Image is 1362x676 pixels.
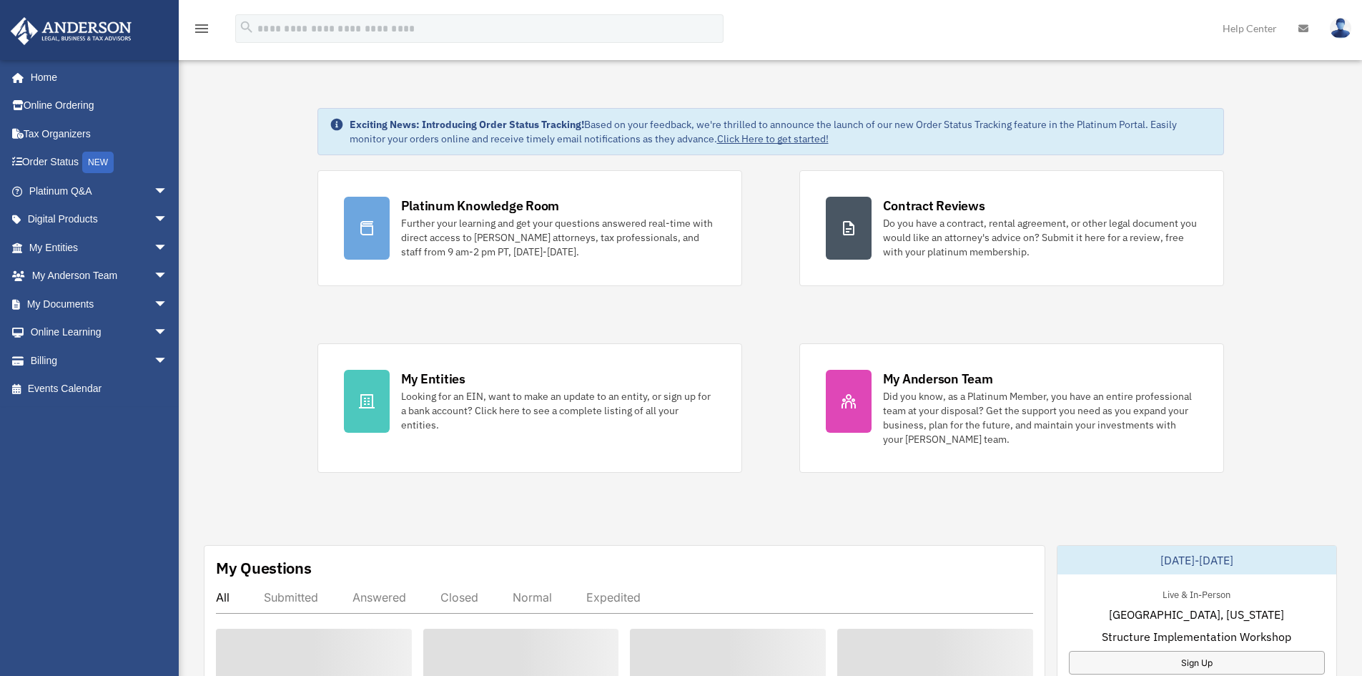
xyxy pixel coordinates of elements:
[401,197,560,215] div: Platinum Knowledge Room
[154,346,182,376] span: arrow_drop_down
[216,590,230,604] div: All
[10,92,189,120] a: Online Ordering
[799,170,1224,286] a: Contract Reviews Do you have a contract, rental agreement, or other legal document you would like...
[513,590,552,604] div: Normal
[154,205,182,235] span: arrow_drop_down
[6,17,136,45] img: Anderson Advisors Platinum Portal
[401,216,716,259] div: Further your learning and get your questions answered real-time with direct access to [PERSON_NAM...
[401,370,465,388] div: My Entities
[154,318,182,348] span: arrow_drop_down
[154,177,182,206] span: arrow_drop_down
[1151,586,1242,601] div: Live & In-Person
[216,557,312,579] div: My Questions
[154,262,182,291] span: arrow_drop_down
[350,117,1212,146] div: Based on your feedback, we're thrilled to announce the launch of our new Order Status Tracking fe...
[1109,606,1284,623] span: [GEOGRAPHIC_DATA], [US_STATE]
[317,343,742,473] a: My Entities Looking for an EIN, want to make an update to an entity, or sign up for a bank accoun...
[193,25,210,37] a: menu
[10,177,189,205] a: Platinum Q&Aarrow_drop_down
[883,389,1198,446] div: Did you know, as a Platinum Member, you have an entire professional team at your disposal? Get th...
[10,290,189,318] a: My Documentsarrow_drop_down
[401,389,716,432] div: Looking for an EIN, want to make an update to an entity, or sign up for a bank account? Click her...
[586,590,641,604] div: Expedited
[883,216,1198,259] div: Do you have a contract, rental agreement, or other legal document you would like an attorney's ad...
[239,19,255,35] i: search
[193,20,210,37] i: menu
[154,290,182,319] span: arrow_drop_down
[883,197,985,215] div: Contract Reviews
[264,590,318,604] div: Submitted
[10,375,189,403] a: Events Calendar
[1330,18,1351,39] img: User Pic
[82,152,114,173] div: NEW
[154,233,182,263] span: arrow_drop_down
[10,119,189,148] a: Tax Organizers
[10,148,189,177] a: Order StatusNEW
[1069,651,1325,675] a: Sign Up
[1057,546,1336,574] div: [DATE]-[DATE]
[440,590,478,604] div: Closed
[10,318,189,347] a: Online Learningarrow_drop_down
[10,233,189,262] a: My Entitiesarrow_drop_down
[352,590,406,604] div: Answered
[10,346,189,375] a: Billingarrow_drop_down
[1102,628,1291,645] span: Structure Implementation Workshop
[10,63,182,92] a: Home
[350,118,584,131] strong: Exciting News: Introducing Order Status Tracking!
[717,132,829,145] a: Click Here to get started!
[883,370,993,388] div: My Anderson Team
[10,262,189,290] a: My Anderson Teamarrow_drop_down
[317,170,742,286] a: Platinum Knowledge Room Further your learning and get your questions answered real-time with dire...
[799,343,1224,473] a: My Anderson Team Did you know, as a Platinum Member, you have an entire professional team at your...
[10,205,189,234] a: Digital Productsarrow_drop_down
